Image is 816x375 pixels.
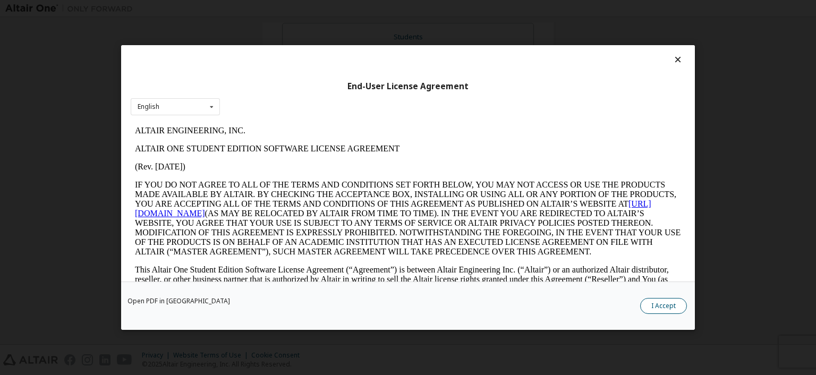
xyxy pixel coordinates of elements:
p: This Altair One Student Edition Software License Agreement (“Agreement”) is between Altair Engine... [4,143,550,182]
a: [URL][DOMAIN_NAME] [4,78,521,96]
p: (Rev. [DATE]) [4,40,550,50]
p: ALTAIR ONE STUDENT EDITION SOFTWARE LICENSE AGREEMENT [4,22,550,32]
a: Open PDF in [GEOGRAPHIC_DATA] [127,298,230,304]
p: ALTAIR ENGINEERING, INC. [4,4,550,14]
div: End-User License Agreement [131,81,685,92]
p: IF YOU DO NOT AGREE TO ALL OF THE TERMS AND CONDITIONS SET FORTH BELOW, YOU MAY NOT ACCESS OR USE... [4,58,550,135]
button: I Accept [640,298,687,314]
div: English [138,104,159,110]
